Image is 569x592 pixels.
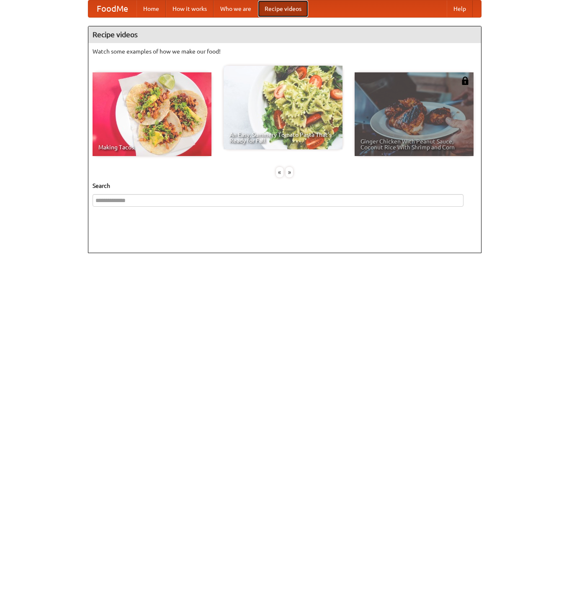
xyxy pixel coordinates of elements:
a: How it works [166,0,214,17]
a: An Easy, Summery Tomato Pasta That's Ready for Fall [224,66,342,149]
span: Making Tacos [98,144,206,150]
a: Making Tacos [93,72,211,156]
a: FoodMe [88,0,136,17]
h5: Search [93,182,477,190]
a: Home [136,0,166,17]
a: Recipe videos [258,0,308,17]
span: An Easy, Summery Tomato Pasta That's Ready for Fall [229,132,337,144]
p: Watch some examples of how we make our food! [93,47,477,56]
div: » [286,167,293,177]
a: Help [447,0,473,17]
a: Who we are [214,0,258,17]
img: 483408.png [461,77,469,85]
div: « [276,167,283,177]
h4: Recipe videos [88,26,481,43]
